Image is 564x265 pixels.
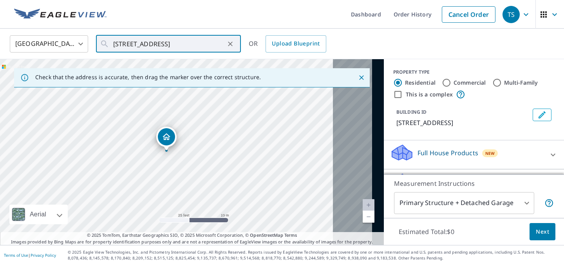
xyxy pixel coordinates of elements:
[406,91,453,98] label: This is a complex
[503,6,520,23] div: TS
[284,232,297,238] a: Terms
[14,9,107,20] img: EV Logo
[9,205,68,224] div: Aerial
[35,74,261,81] p: Check that the address is accurate, then drag the marker over the correct structure.
[394,179,554,188] p: Measurement Instructions
[405,79,436,87] label: Residential
[4,253,56,258] p: |
[390,143,558,166] div: Full House ProductsNew
[68,249,560,261] p: © 2025 Eagle View Technologies, Inc. and Pictometry International Corp. All Rights Reserved. Repo...
[31,252,56,258] a: Privacy Policy
[504,79,538,87] label: Multi-Family
[393,69,555,76] div: PROPERTY TYPE
[4,252,28,258] a: Terms of Use
[392,223,461,240] p: Estimated Total: $0
[442,6,495,23] a: Cancel Order
[87,232,297,239] span: © 2025 TomTom, Earthstar Geographics SIO, © 2025 Microsoft Corporation, ©
[396,109,427,115] p: BUILDING ID
[156,127,177,151] div: Dropped pin, building 1, Residential property, 1748 25th Walk NE Issaquah, WA 98029
[454,79,486,87] label: Commercial
[266,35,326,53] a: Upload Blueprint
[418,148,478,158] p: Full House Products
[485,150,495,156] span: New
[396,118,530,127] p: [STREET_ADDRESS]
[394,192,534,214] div: Primary Structure + Detached Garage
[272,39,320,49] span: Upload Blueprint
[533,109,551,121] button: Edit building 1
[249,35,326,53] div: OR
[10,33,88,55] div: [GEOGRAPHIC_DATA]
[113,33,225,55] input: Search by address or latitude-longitude
[536,227,549,237] span: Next
[363,211,374,223] a: Current Level 20, Zoom Out
[225,38,236,49] button: Clear
[544,198,554,208] span: Your report will include the primary structure and a detached garage if one exists.
[356,73,367,83] button: Close
[530,223,555,241] button: Next
[363,199,374,211] a: Current Level 20, Zoom In Disabled
[390,172,558,195] div: Roof ProductsNew
[27,205,49,224] div: Aerial
[250,232,283,238] a: OpenStreetMap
